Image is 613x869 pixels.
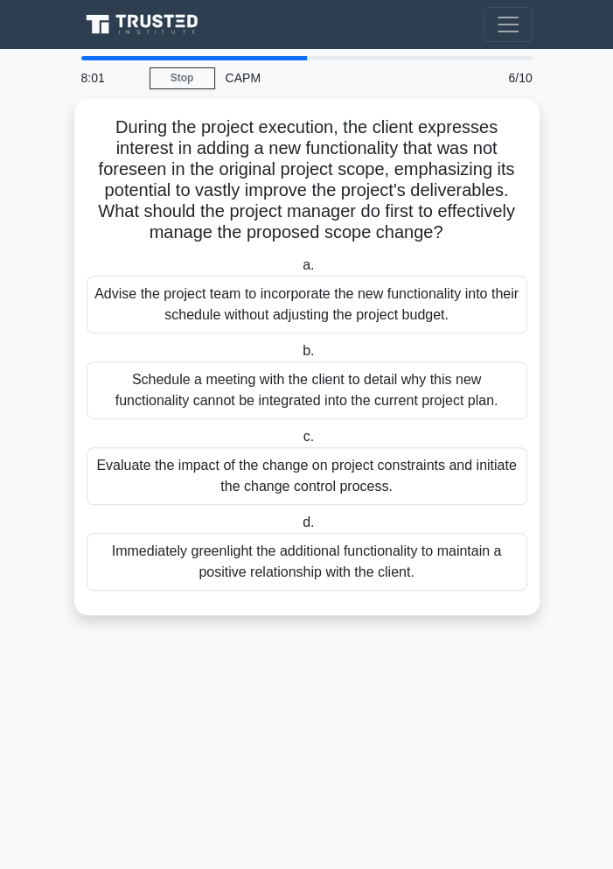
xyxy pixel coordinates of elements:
[484,7,533,42] button: Toggle navigation
[87,276,527,333] div: Advise the project team to incorporate the new functionality into their schedule without adjustin...
[87,447,527,505] div: Evaluate the impact of the change on project constraints and initiate the change control process.
[215,60,464,95] div: CAPM
[303,343,314,358] span: b.
[464,60,543,95] div: 6/10
[85,116,529,244] h5: During the project execution, the client expresses interest in adding a new functionality that wa...
[87,533,527,591] div: Immediately greenlight the additional functionality to maintain a positive relationship with the ...
[303,515,314,529] span: d.
[71,60,150,95] div: 8:01
[150,67,215,89] a: Stop
[87,361,527,419] div: Schedule a meeting with the client to detail why this new functionality cannot be integrated into...
[303,429,314,444] span: c.
[303,257,314,272] span: a.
